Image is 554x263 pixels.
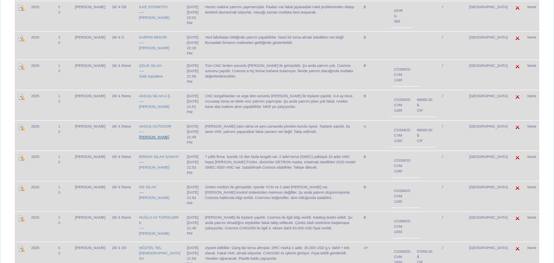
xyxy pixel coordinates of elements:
a: [PERSON_NAME] [139,16,169,20]
td: [DATE] [184,181,202,211]
td: COSMOS CVM 1160 [391,185,414,208]
td: [DATE] [184,151,202,181]
a: 3 [58,35,60,39]
a: [PERSON_NAME] [139,231,169,236]
a: 0 [58,41,60,45]
td: / [439,31,466,59]
td: 26/ 4 /None [109,120,136,151]
td: / [439,90,466,120]
td: [GEOGRAPHIC_DATA] [466,211,511,242]
td: 68000.00 $ CIF [414,94,436,117]
img: Edit [514,245,521,252]
td: GFIR G 360 [391,5,406,27]
td: 68000.00 $ CIF [414,124,436,147]
td: 26/ 4 /None [109,181,136,211]
td: [GEOGRAPHIC_DATA] [466,90,511,120]
td: None [524,211,540,242]
div: [DATE] 22:18 PM [187,40,198,56]
td: 2025 [28,181,55,211]
td: None [524,59,540,90]
td: None [524,31,540,59]
img: Edit [514,124,521,130]
a: MÖZTEL TEL [DEMOGRAPHIC_DATA] SA [139,246,180,261]
a: 1 [58,124,60,128]
a: 1 [58,64,60,68]
td: ---- [136,181,184,211]
a: 0 [58,99,60,103]
img: Edit [18,94,25,100]
td: [PERSON_NAME] [72,31,109,59]
td: [GEOGRAPHIC_DATA] [466,151,511,181]
td: COSMOS CVM 1160 [391,124,414,147]
td: 26/ 4 /None [109,151,136,181]
td: [PERSON_NAME] [72,181,109,211]
td: 2025 [28,211,55,242]
img: Edit [514,35,521,41]
td: 26/ 4 /28 [109,1,136,31]
td: [GEOGRAPHIC_DATA] [466,1,511,31]
td: B [360,151,388,181]
a: HUĞLU AV TÜFEKLERİ K [139,215,179,225]
a: 0 [58,69,60,73]
td: [PERSON_NAME] satın alma ve aynı zamanda yönetim kurulu üyesi. Toplantı yapıldı. bu sene VMC yatı... [202,120,360,151]
a: 0 [58,130,60,134]
img: Edit [18,5,25,11]
a: AKDAŞ OUTDOOR [139,124,171,128]
td: [DATE] [184,120,202,151]
td: ---- [136,90,184,120]
td: ---- [136,31,184,59]
div: [DATE] 21:51 PM [187,99,198,115]
a: [PERSON_NAME] [139,46,169,50]
td: B [360,31,388,59]
a: ÇELİK SİLAH [139,64,162,68]
td: 26/ 4 /1 [109,31,136,59]
td: [PERSON_NAME] [72,211,109,242]
img: Edit [18,185,25,191]
img: Edit [514,94,521,100]
a: [PERSON_NAME] [139,105,169,109]
a: ERMOX SİLAH SANAYİ [139,155,178,159]
img: Edit [514,63,521,70]
td: [GEOGRAPHIC_DATA] [466,31,511,59]
td: B [360,90,388,120]
td: [DATE] [184,211,202,242]
td: / [439,120,466,151]
td: [PERSON_NAME] ile toplantı yapıldı. Cosmos ile ilgili bilgi verildi. Katalog teslim edildi. Şu an... [202,211,360,242]
td: B [360,59,388,90]
td: [DATE] [184,31,202,59]
div: [DATE] 21:53 PM [187,160,198,176]
td: [DATE] [184,59,202,90]
img: Edit [18,245,25,252]
a: [PERSON_NAME] [139,196,169,200]
a: [PERSON_NAME] [139,135,169,139]
a: İLKE OTOMOTİV [139,5,168,9]
td: COSMOS CVM 1160 [391,154,414,177]
td: ---- [136,211,184,242]
td: [PERSON_NAME] [72,151,109,181]
a: AKDAŞ SİLAH A.Ş. [139,94,171,98]
td: 7 yıllık firma. İçeride 15 den fazla tezgah var. 2 adet torna (SMEC) yaklaşık 15 adet VMC hepsi [... [202,151,360,181]
td: [PERSON_NAME] [72,1,109,31]
td: 2025 [28,151,55,181]
img: Edit [514,185,521,191]
td: A [360,120,388,151]
td: 26/ 4 /None [109,59,136,90]
td: ---- [136,1,184,31]
a: 5 [58,5,60,9]
td: None [524,90,540,120]
div: [DATE] 21:48 PM [187,220,198,236]
td: [PERSON_NAME] [72,90,109,120]
div: [DATE] 22:02 PM [187,10,198,26]
td: [DATE] [184,90,202,120]
td: COSMOS CVM 1160 [391,63,414,86]
td: 2025 [28,31,55,59]
a: 1 [58,155,60,159]
img: Edit [514,215,521,222]
div: [DATE] 21:54 PM [187,190,198,206]
td: None [524,151,540,181]
td: COSMOS CVM 1160 [391,94,414,117]
a: 0 [58,221,60,225]
a: [PERSON_NAME] [139,165,169,169]
td: 26/ 4 /None [109,211,136,242]
img: Edit [514,154,521,161]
